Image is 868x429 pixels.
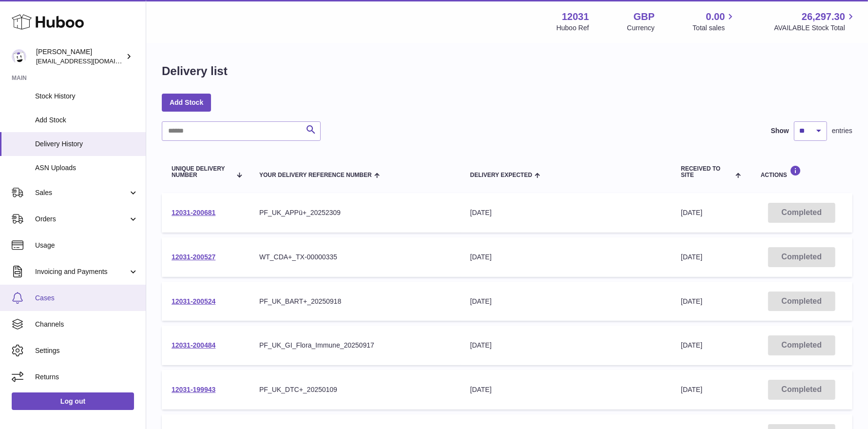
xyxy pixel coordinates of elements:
a: 12031-200527 [172,253,215,261]
div: [PERSON_NAME] [36,47,124,66]
span: [DATE] [681,209,702,216]
div: [DATE] [470,297,662,306]
span: Total sales [693,23,736,33]
span: Your Delivery Reference Number [259,172,372,178]
label: Show [771,126,789,136]
a: 26,297.30 AVAILABLE Stock Total [774,10,856,33]
span: Sales [35,188,128,197]
span: Delivery History [35,139,138,149]
div: Huboo Ref [557,23,589,33]
a: Add Stock [162,94,211,111]
span: Received to Site [681,166,733,178]
span: 0.00 [706,10,725,23]
span: Invoicing and Payments [35,267,128,276]
div: [DATE] [470,253,662,262]
span: Usage [35,241,138,250]
h1: Delivery list [162,63,228,79]
div: PF_UK_DTC+_20250109 [259,385,451,394]
strong: GBP [634,10,655,23]
img: admin@makewellforyou.com [12,49,26,64]
span: ASN Uploads [35,163,138,173]
div: WT_CDA+_TX-00000335 [259,253,451,262]
span: Settings [35,346,138,355]
span: Returns [35,372,138,382]
span: Add Stock [35,116,138,125]
span: [DATE] [681,253,702,261]
div: [DATE] [470,208,662,217]
div: PF_UK_GI_Flora_Immune_20250917 [259,341,451,350]
span: Orders [35,214,128,224]
a: 12031-199943 [172,386,215,393]
span: [DATE] [681,297,702,305]
strong: 12031 [562,10,589,23]
a: 12031-200524 [172,297,215,305]
span: [DATE] [681,386,702,393]
span: Stock History [35,92,138,101]
a: 12031-200484 [172,341,215,349]
span: AVAILABLE Stock Total [774,23,856,33]
div: Actions [761,165,843,178]
span: Channels [35,320,138,329]
span: Cases [35,293,138,303]
span: [EMAIL_ADDRESS][DOMAIN_NAME] [36,57,143,65]
span: 26,297.30 [802,10,845,23]
span: Unique Delivery Number [172,166,231,178]
div: Currency [627,23,655,33]
div: [DATE] [470,385,662,394]
a: 12031-200681 [172,209,215,216]
a: 0.00 Total sales [693,10,736,33]
span: Delivery Expected [470,172,532,178]
a: Log out [12,392,134,410]
span: entries [832,126,852,136]
span: [DATE] [681,341,702,349]
div: PF_UK_APPü+_20252309 [259,208,451,217]
div: PF_UK_BART+_20250918 [259,297,451,306]
div: [DATE] [470,341,662,350]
